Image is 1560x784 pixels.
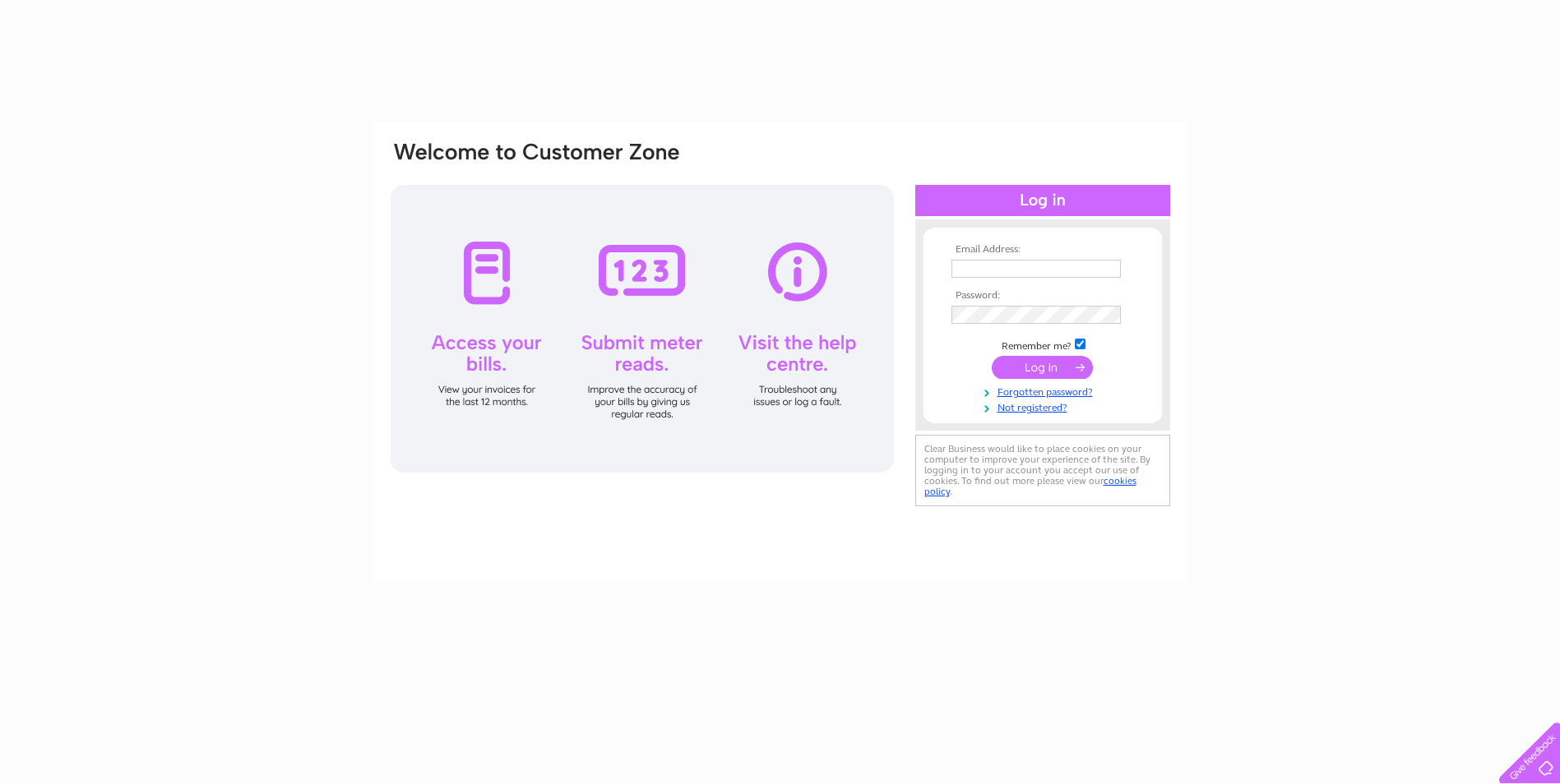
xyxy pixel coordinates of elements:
[947,244,1138,256] th: Email Address:
[951,399,1138,414] a: Not registered?
[924,475,1136,497] a: cookies policy
[947,336,1138,353] td: Remember me?
[951,383,1138,399] a: Forgotten password?
[947,290,1138,302] th: Password:
[992,356,1093,379] input: Submit
[915,435,1170,506] div: Clear Business would like to place cookies on your computer to improve your experience of the sit...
